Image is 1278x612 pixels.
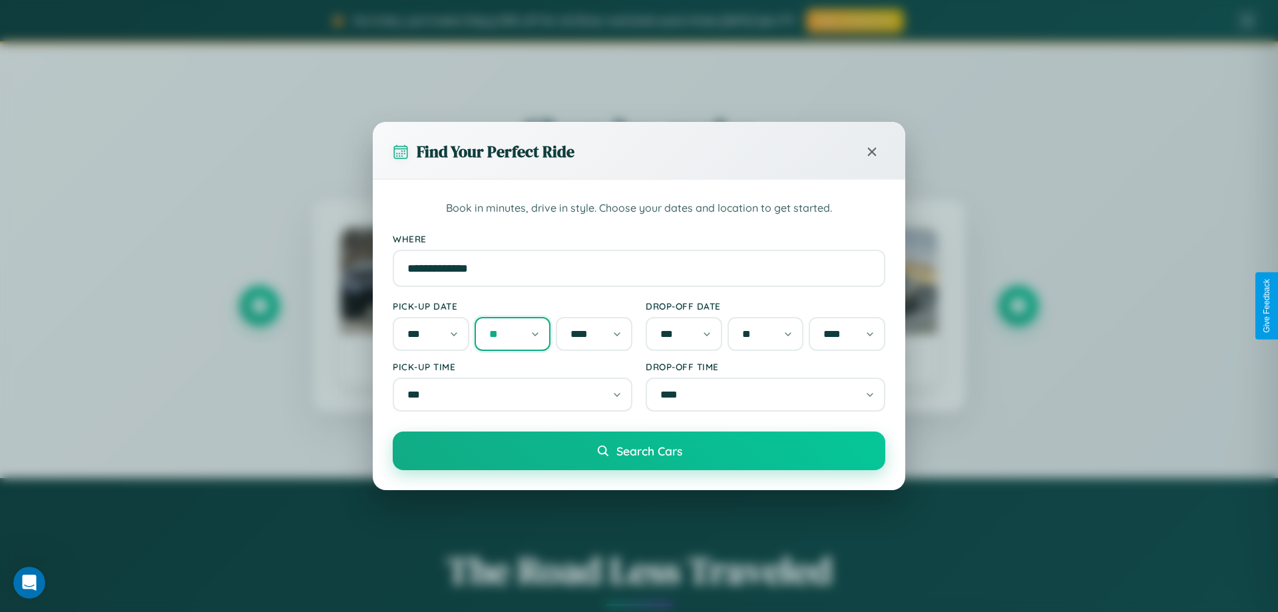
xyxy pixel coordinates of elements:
label: Pick-up Date [393,300,632,312]
h3: Find Your Perfect Ride [417,141,574,162]
button: Search Cars [393,432,885,470]
span: Search Cars [616,444,682,458]
label: Drop-off Time [646,361,885,372]
label: Where [393,233,885,244]
label: Pick-up Time [393,361,632,372]
p: Book in minutes, drive in style. Choose your dates and location to get started. [393,200,885,217]
label: Drop-off Date [646,300,885,312]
